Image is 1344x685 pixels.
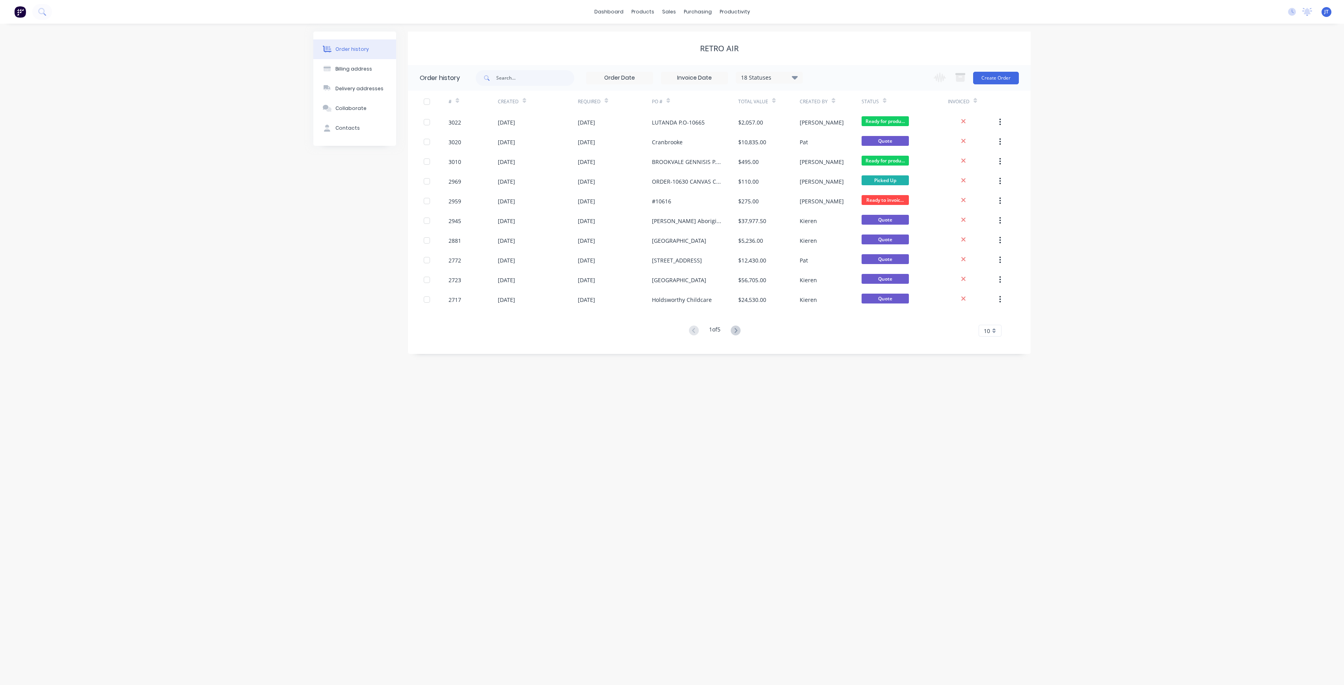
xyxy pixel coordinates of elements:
div: [DATE] [498,177,515,186]
div: [DATE] [578,158,595,166]
div: [DATE] [498,158,515,166]
div: Billing address [335,65,372,73]
input: Invoice Date [661,72,728,84]
div: Created [498,98,519,105]
div: Collaborate [335,105,367,112]
input: Order Date [586,72,653,84]
div: [PERSON_NAME] [800,118,844,127]
div: $495.00 [738,158,759,166]
div: [DATE] [578,276,595,284]
div: 2723 [449,276,461,284]
button: Order history [313,39,396,59]
span: Quote [862,235,909,244]
div: purchasing [680,6,716,18]
button: Contacts [313,118,396,138]
div: Holdsworthy Childcare [652,296,712,304]
span: Ready to invoic... [862,195,909,205]
div: PO # [652,91,738,112]
div: Total Value [738,98,768,105]
div: LUTANDA P.O-10665 [652,118,705,127]
span: Quote [862,294,909,303]
div: [DATE] [498,236,515,245]
div: Created By [800,91,861,112]
div: 2959 [449,197,461,205]
div: $275.00 [738,197,759,205]
button: Billing address [313,59,396,79]
button: Collaborate [313,99,396,118]
div: Invoiced [948,91,997,112]
div: [DATE] [578,217,595,225]
div: [DATE] [498,197,515,205]
div: $110.00 [738,177,759,186]
span: Quote [862,136,909,146]
div: Created By [800,98,828,105]
div: [DATE] [578,256,595,264]
div: [GEOGRAPHIC_DATA] [652,236,706,245]
div: [DATE] [498,296,515,304]
div: [PERSON_NAME] [800,158,844,166]
div: Status [862,91,948,112]
div: BROOKVALE GENNISIS P.O-10658 [652,158,722,166]
div: Order history [335,46,369,53]
div: [DATE] [578,177,595,186]
div: Kieren [800,236,817,245]
div: $5,236.00 [738,236,763,245]
div: $12,430.00 [738,256,766,264]
div: Status [862,98,879,105]
div: 2881 [449,236,461,245]
div: [DATE] [578,296,595,304]
div: productivity [716,6,754,18]
div: Order history [420,73,460,83]
span: Quote [862,254,909,264]
div: [DATE] [578,197,595,205]
button: Delivery addresses [313,79,396,99]
div: Total Value [738,91,800,112]
div: Kieren [800,276,817,284]
div: Created [498,91,578,112]
div: 18 Statuses [736,73,802,82]
div: [DATE] [498,118,515,127]
span: Ready for produ... [862,156,909,166]
div: #10616 [652,197,671,205]
div: PO # [652,98,663,105]
div: sales [658,6,680,18]
span: 10 [984,327,990,335]
div: Contacts [335,125,360,132]
div: $56,705.00 [738,276,766,284]
div: 2945 [449,217,461,225]
div: [DATE] [498,276,515,284]
div: [DATE] [498,217,515,225]
div: 1 of 5 [709,325,720,337]
span: JT [1324,8,1329,15]
div: ORDER-10630 CANVAS CONNECTIONS [652,177,722,186]
span: Ready for produ... [862,116,909,126]
div: [STREET_ADDRESS] [652,256,702,264]
div: $2,057.00 [738,118,763,127]
div: 2717 [449,296,461,304]
div: Invoiced [948,98,970,105]
a: dashboard [590,6,627,18]
div: $10,835.00 [738,138,766,146]
div: Cranbrooke [652,138,683,146]
div: Retro Air [700,44,739,53]
div: [DATE] [578,236,595,245]
div: $37,977.50 [738,217,766,225]
span: Picked Up [862,175,909,185]
div: [DATE] [578,118,595,127]
span: Quote [862,215,909,225]
input: Search... [496,70,574,86]
div: 3020 [449,138,461,146]
div: # [449,91,498,112]
div: 2772 [449,256,461,264]
div: $24,530.00 [738,296,766,304]
span: Quote [862,274,909,284]
div: products [627,6,658,18]
div: [GEOGRAPHIC_DATA] [652,276,706,284]
button: Create Order [973,72,1019,84]
div: Required [578,91,652,112]
div: [DATE] [578,138,595,146]
img: Factory [14,6,26,18]
div: Required [578,98,601,105]
div: [PERSON_NAME] [800,177,844,186]
div: [DATE] [498,256,515,264]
